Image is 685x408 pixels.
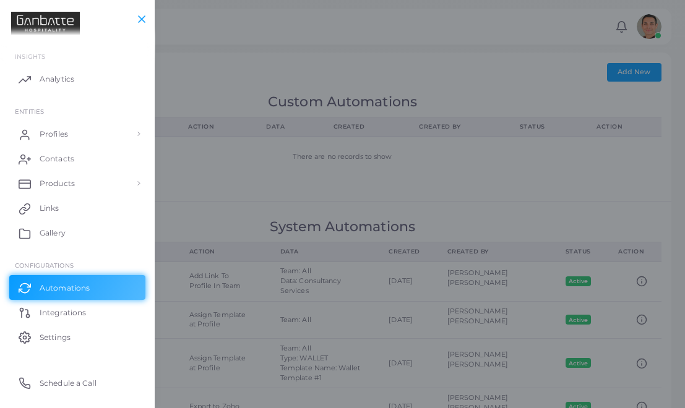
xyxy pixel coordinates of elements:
a: Contacts [9,147,145,171]
span: Profiles [40,129,68,140]
span: INSIGHTS [15,53,45,60]
span: ENTITIES [15,108,44,115]
img: logo [11,12,80,35]
a: Links [9,196,145,221]
span: Analytics [40,74,74,85]
span: Links [40,203,59,214]
a: Automations [9,275,145,300]
span: Configurations [15,261,74,269]
a: Profiles [9,122,145,147]
a: Products [9,171,145,196]
span: Integrations [40,307,86,318]
span: Products [40,178,75,189]
span: Contacts [40,153,74,164]
a: Integrations [9,300,145,325]
span: Gallery [40,227,66,239]
a: Schedule a Call [9,370,145,395]
a: Settings [9,325,145,349]
span: Automations [40,283,90,294]
a: Gallery [9,221,145,245]
a: Analytics [9,67,145,91]
span: Schedule a Call [40,378,97,389]
span: Settings [40,332,71,343]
